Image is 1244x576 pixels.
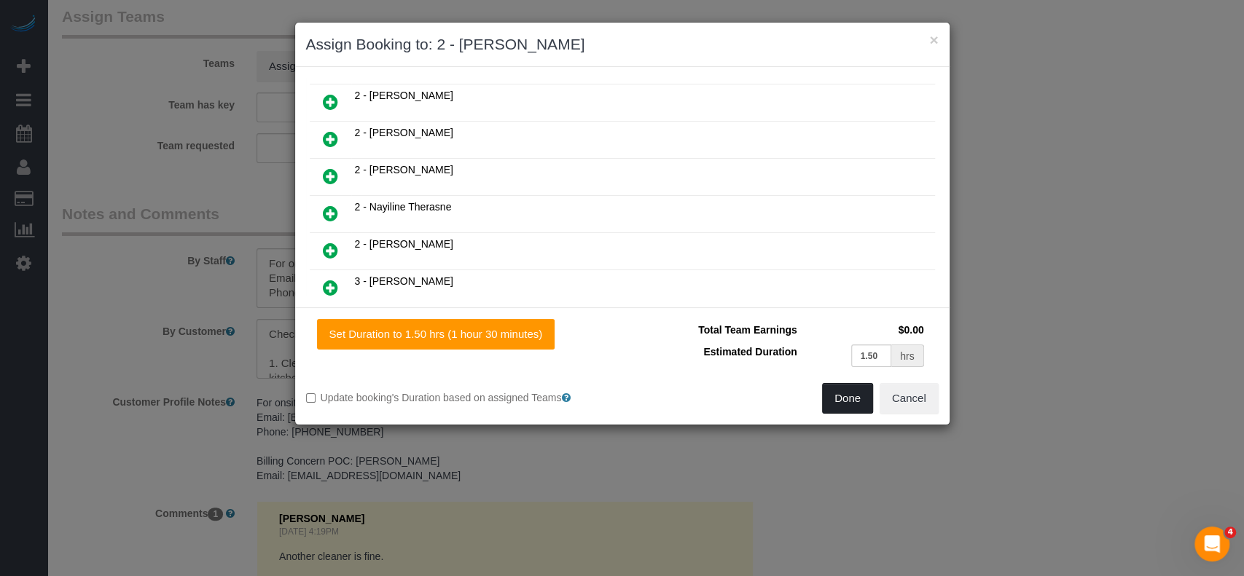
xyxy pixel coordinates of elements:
[355,90,453,101] span: 2 - [PERSON_NAME]
[355,127,453,138] span: 2 - [PERSON_NAME]
[822,383,873,414] button: Done
[703,346,797,358] span: Estimated Duration
[306,390,611,405] label: Update booking's Duration based on assigned Teams
[633,319,801,341] td: Total Team Earnings
[317,319,555,350] button: Set Duration to 1.50 hrs (1 hour 30 minutes)
[355,238,453,250] span: 2 - [PERSON_NAME]
[1194,526,1229,561] iframe: Intercom live chat
[306,33,939,55] h3: Assign Booking to: 2 - [PERSON_NAME]
[891,344,923,367] div: hrs
[355,275,453,287] span: 3 - [PERSON_NAME]
[355,201,452,213] span: 2 - Nayiline Therasne
[880,383,939,414] button: Cancel
[1224,526,1236,538] span: 4
[306,393,316,403] input: Update booking's Duration based on assigned Teams
[801,319,928,341] td: $0.00
[929,32,938,47] button: ×
[355,164,453,175] span: 2 - [PERSON_NAME]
